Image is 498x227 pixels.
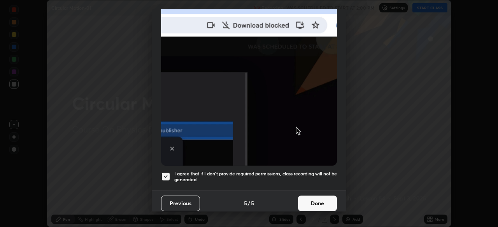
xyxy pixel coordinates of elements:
[251,199,254,207] h4: 5
[174,171,337,183] h5: I agree that if I don't provide required permissions, class recording will not be generated
[244,199,247,207] h4: 5
[248,199,250,207] h4: /
[161,196,200,211] button: Previous
[298,196,337,211] button: Done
